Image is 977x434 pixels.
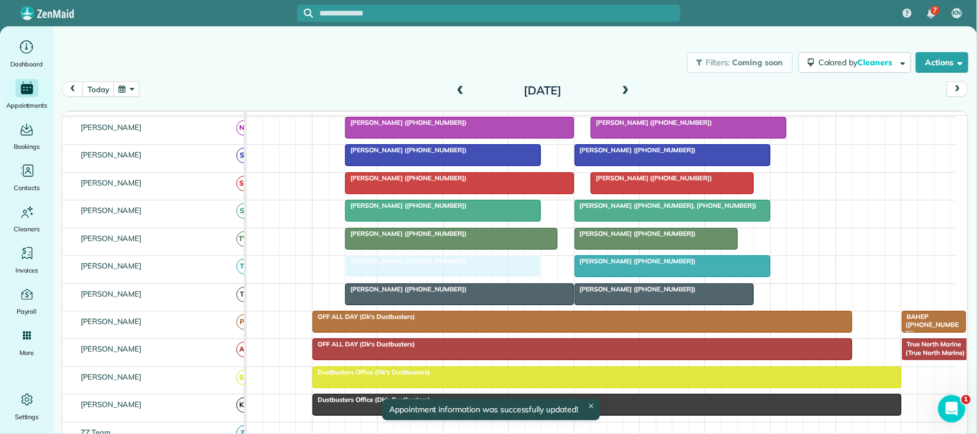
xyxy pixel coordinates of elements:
a: Bookings [5,120,49,152]
span: Colored by [818,57,896,68]
span: [PERSON_NAME] [78,289,144,298]
a: Settings [5,390,49,423]
span: SB [236,148,252,163]
span: [PERSON_NAME] ([PHONE_NUMBER]) [574,285,697,293]
span: [PERSON_NAME] ([PHONE_NUMBER]) [345,257,467,265]
span: 12pm [575,114,599,123]
div: Appointment information was successfully updated! [382,399,600,420]
a: Contacts [5,161,49,194]
button: Colored byCleaners [798,52,911,73]
span: KN [236,397,252,413]
span: SM [236,176,252,191]
a: Appointments [5,79,49,111]
span: [PERSON_NAME] [78,206,144,215]
button: today [82,81,114,97]
span: SH [236,370,252,385]
span: TD [236,287,252,302]
span: Coming soon [732,57,784,68]
span: 1pm [640,114,660,123]
a: Payroll [5,285,49,317]
span: [PERSON_NAME] [78,400,144,409]
span: [PERSON_NAME] [78,317,144,326]
span: Settings [15,411,39,423]
span: TP [236,259,252,274]
span: 5pm [902,114,922,123]
span: OFF ALL DAY (Dk's Dustbusters) [312,313,416,321]
span: Filters: [706,57,730,68]
span: 7am [247,114,268,123]
h2: [DATE] [471,84,614,97]
span: OFF ALL DAY (Dk's Dustbusters) [312,340,416,348]
span: [PERSON_NAME] [78,261,144,270]
span: 11am [509,114,535,123]
span: [PERSON_NAME] ([PHONE_NUMBER]) [574,230,697,238]
span: [PERSON_NAME] [78,372,144,381]
span: 9am [378,114,399,123]
span: Invoices [15,265,38,276]
span: 7 [933,6,937,15]
span: Bookings [14,141,40,152]
span: PB [236,314,252,330]
button: Focus search [297,9,313,18]
iframe: Intercom live chat [938,395,966,423]
span: [PERSON_NAME] [78,150,144,159]
button: prev [62,81,84,97]
span: 3pm [771,114,791,123]
span: [PERSON_NAME] ([PHONE_NUMBER]) [345,119,467,127]
span: [PERSON_NAME] [78,123,144,132]
span: [PERSON_NAME] ([PHONE_NUMBER]) [345,230,467,238]
span: [PERSON_NAME] ([PHONE_NUMBER]) [574,146,697,154]
span: [PERSON_NAME] ([PHONE_NUMBER]) [345,285,467,293]
span: True North Marine (True North Marine) [901,340,966,356]
span: [PERSON_NAME] [78,178,144,187]
span: AK [236,342,252,357]
span: Appointments [6,100,48,111]
a: Invoices [5,244,49,276]
span: [PERSON_NAME] ([PHONE_NUMBER]) [590,119,713,127]
a: Cleaners [5,203,49,235]
span: 10am [444,114,469,123]
span: Cleaners [858,57,895,68]
span: Payroll [17,306,37,317]
span: 1 [962,395,971,404]
a: Dashboard [5,38,49,70]
svg: Focus search [304,9,313,18]
span: [PERSON_NAME] ([PHONE_NUMBER]) [345,146,467,154]
span: [PERSON_NAME] [78,344,144,353]
span: Cleaners [14,223,39,235]
span: [PERSON_NAME] ([PHONE_NUMBER]) [345,174,467,182]
span: 2pm [706,114,726,123]
button: next [947,81,968,97]
span: More [19,347,34,358]
span: Dustbusters Office (Dk's Dustbusters) [312,368,430,376]
span: Contacts [14,182,39,194]
span: Dustbusters Office (Dk's Dustbusters) [312,396,430,404]
div: 7 unread notifications [919,1,943,26]
span: [PERSON_NAME] [78,234,144,243]
span: KN [953,9,962,18]
span: [PERSON_NAME] ([PHONE_NUMBER]) [345,202,467,210]
span: 8am [313,114,334,123]
span: [PERSON_NAME] ([PHONE_NUMBER], [PHONE_NUMBER]) [574,202,757,210]
span: NN [236,120,252,136]
button: Actions [916,52,968,73]
span: SP [236,203,252,219]
span: Dashboard [10,58,43,70]
span: [PERSON_NAME] ([PHONE_NUMBER]) [574,257,697,265]
span: TW [236,231,252,247]
span: 4pm [836,114,856,123]
span: BAHEP ([PHONE_NUMBER]) [901,313,959,337]
span: [PERSON_NAME] ([PHONE_NUMBER]) [590,174,713,182]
